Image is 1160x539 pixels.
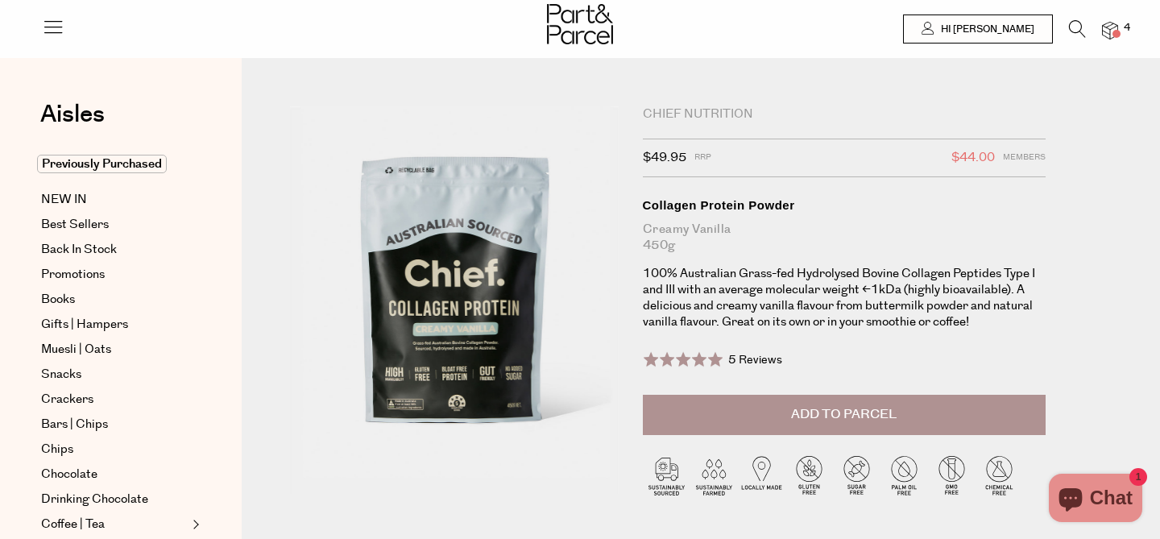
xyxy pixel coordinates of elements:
span: Best Sellers [41,215,109,234]
span: NEW IN [41,190,87,209]
img: P_P-ICONS-Live_Bec_V11_Palm_Oil_Free.svg [880,451,928,499]
a: Snacks [41,365,188,384]
span: Promotions [41,265,105,284]
span: Snacks [41,365,81,384]
a: Chips [41,440,188,459]
span: Aisles [40,97,105,132]
a: Promotions [41,265,188,284]
span: Chips [41,440,73,459]
img: Part&Parcel [547,4,613,44]
span: Members [1003,147,1046,168]
a: Crackers [41,390,188,409]
img: P_P-ICONS-Live_Bec_V11_Chemical_Free.svg [976,451,1023,499]
span: Bars | Chips [41,415,108,434]
inbox-online-store-chat: Shopify online store chat [1044,474,1147,526]
div: Collagen Protein Powder [643,197,1046,214]
span: Gifts | Hampers [41,315,128,334]
span: Add to Parcel [791,405,897,424]
img: P_P-ICONS-Live_Bec_V11_Sustainable_Farmed.svg [690,451,738,499]
a: Books [41,290,188,309]
span: Previously Purchased [37,155,167,173]
a: 4 [1102,22,1118,39]
span: $49.95 [643,147,686,168]
a: Hi [PERSON_NAME] [903,15,1053,44]
span: 4 [1120,21,1134,35]
button: Expand/Collapse Coffee | Tea [188,515,200,534]
span: Muesli | Oats [41,340,111,359]
a: Drinking Chocolate [41,490,188,509]
span: Chocolate [41,465,97,484]
a: Previously Purchased [41,155,188,174]
a: Muesli | Oats [41,340,188,359]
span: RRP [694,147,711,168]
div: Chief Nutrition [643,106,1046,122]
a: Chocolate [41,465,188,484]
img: P_P-ICONS-Live_Bec_V11_Sugar_Free.svg [833,451,880,499]
a: Back In Stock [41,240,188,259]
span: Crackers [41,390,93,409]
p: 100% Australian Grass-fed Hydrolysed Bovine Collagen Peptides Type I and III with an average mole... [643,266,1046,330]
button: Add to Parcel [643,395,1046,435]
a: Aisles [40,102,105,143]
a: NEW IN [41,190,188,209]
img: P_P-ICONS-Live_Bec_V11_GMO_Free.svg [928,451,976,499]
a: Best Sellers [41,215,188,234]
img: P_P-ICONS-Live_Bec_V11_Gluten_Free.svg [785,451,833,499]
img: P_P-ICONS-Live_Bec_V11_Locally_Made_2.svg [738,451,785,499]
img: Collagen Protein Powder [290,106,619,494]
a: Bars | Chips [41,415,188,434]
span: Books [41,290,75,309]
div: Creamy Vanilla 450g [643,222,1046,254]
img: P_P-ICONS-Live_Bec_V11_Sustainable_Sourced.svg [643,451,690,499]
span: Coffee | Tea [41,515,105,534]
span: $44.00 [951,147,995,168]
a: Gifts | Hampers [41,315,188,334]
a: Coffee | Tea [41,515,188,534]
span: Hi [PERSON_NAME] [937,23,1034,36]
span: 5 Reviews [728,352,782,368]
span: Drinking Chocolate [41,490,148,509]
span: Back In Stock [41,240,117,259]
